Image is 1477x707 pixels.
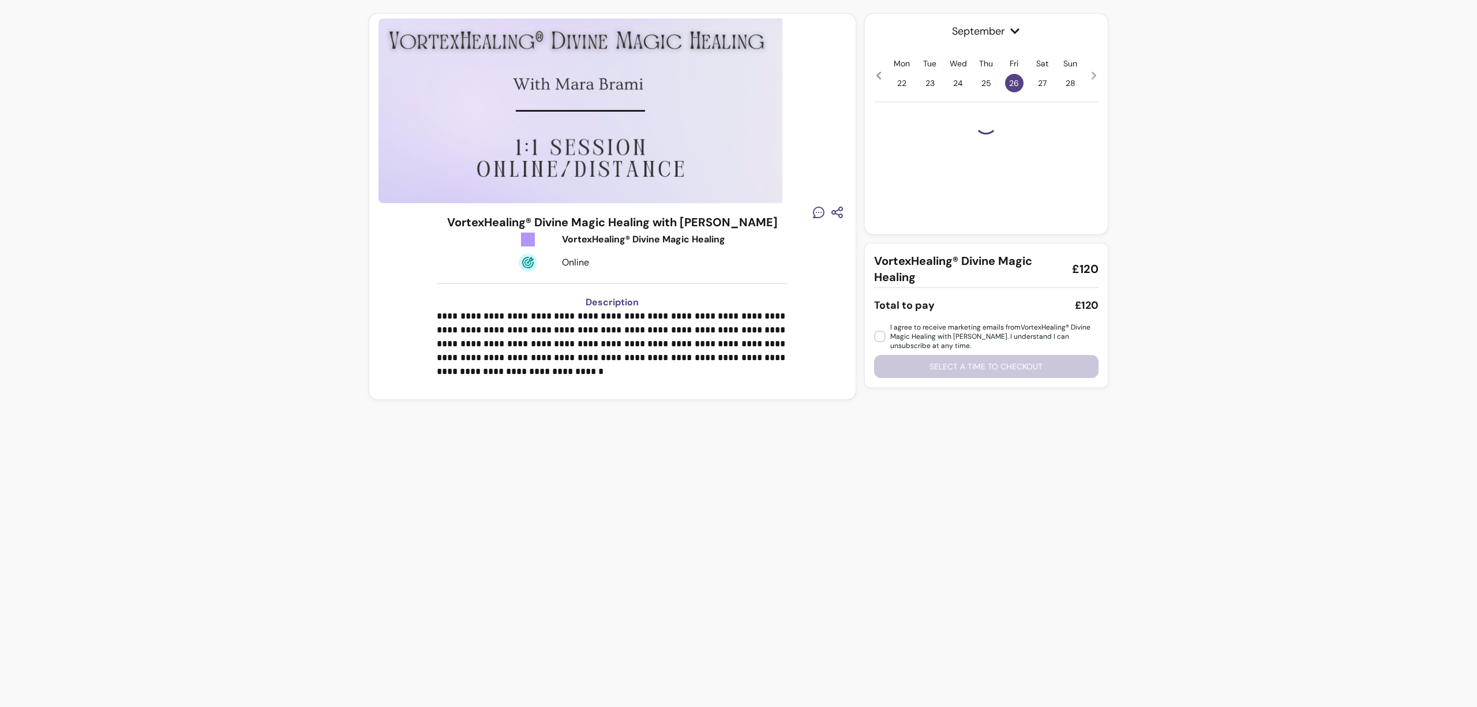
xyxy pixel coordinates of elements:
[437,295,788,309] h3: Description
[894,58,910,69] p: Mon
[1005,74,1024,92] span: 26
[1010,58,1018,69] p: Fri
[949,74,968,92] span: 24
[1033,74,1052,92] span: 27
[1075,297,1099,313] div: £120
[974,111,998,134] div: Loading
[893,74,911,92] span: 22
[1072,261,1099,277] span: £120
[874,23,1099,39] span: September
[979,58,993,69] p: Thu
[950,58,967,69] p: Wed
[519,230,537,249] img: Tickets Icon
[921,74,939,92] span: 23
[1061,74,1079,92] span: 28
[1063,58,1077,69] p: Sun
[562,256,726,270] div: Online
[874,297,935,313] div: Total to pay
[447,214,778,230] h3: VortexHealing® Divine Magic Healing with [PERSON_NAME]
[562,233,726,246] div: VortexHealing® Divine Magic Healing
[923,58,936,69] p: Tue
[1036,58,1048,69] p: Sat
[977,74,995,92] span: 25
[874,253,1063,285] span: VortexHealing® Divine Magic Healing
